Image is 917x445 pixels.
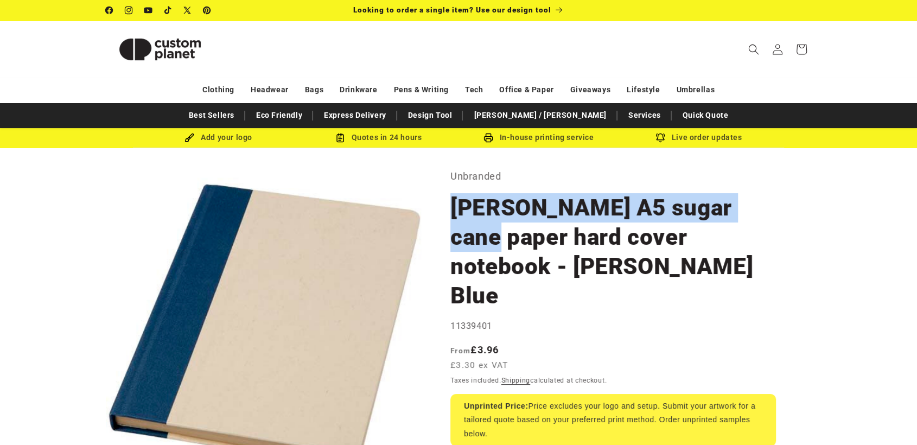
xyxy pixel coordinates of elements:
a: Eco Friendly [251,106,308,125]
iframe: Chat Widget [863,393,917,445]
div: In-house printing service [458,131,619,144]
a: Drinkware [340,80,377,99]
strong: Unprinted Price: [464,402,528,410]
a: Bags [305,80,323,99]
img: Custom Planet [106,25,214,74]
a: Design Tool [403,106,458,125]
strong: £3.96 [450,344,499,355]
span: From [450,346,470,355]
a: Quick Quote [677,106,734,125]
div: Add your logo [138,131,298,144]
span: 11339401 [450,321,492,331]
div: Taxes included. calculated at checkout. [450,375,776,386]
a: Pens & Writing [394,80,449,99]
span: Looking to order a single item? Use our design tool [353,5,551,14]
a: Express Delivery [319,106,392,125]
h1: [PERSON_NAME] A5 sugar cane paper hard cover notebook - [PERSON_NAME] Blue [450,193,776,310]
a: Lifestyle [627,80,660,99]
summary: Search [742,37,766,61]
div: Quotes in 24 hours [298,131,458,144]
a: Services [623,106,666,125]
a: Headwear [251,80,289,99]
span: £3.30 ex VAT [450,359,508,372]
a: Custom Planet [102,21,219,78]
a: Tech [465,80,483,99]
img: In-house printing [483,133,493,143]
a: Umbrellas [677,80,715,99]
p: Unbranded [450,168,776,185]
a: Office & Paper [499,80,553,99]
a: Best Sellers [183,106,240,125]
img: Order updates [655,133,665,143]
a: Giveaways [570,80,610,99]
a: Clothing [202,80,234,99]
img: Brush Icon [184,133,194,143]
a: Shipping [501,377,531,384]
div: Live order updates [619,131,779,144]
a: [PERSON_NAME] / [PERSON_NAME] [468,106,612,125]
img: Order Updates Icon [335,133,345,143]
